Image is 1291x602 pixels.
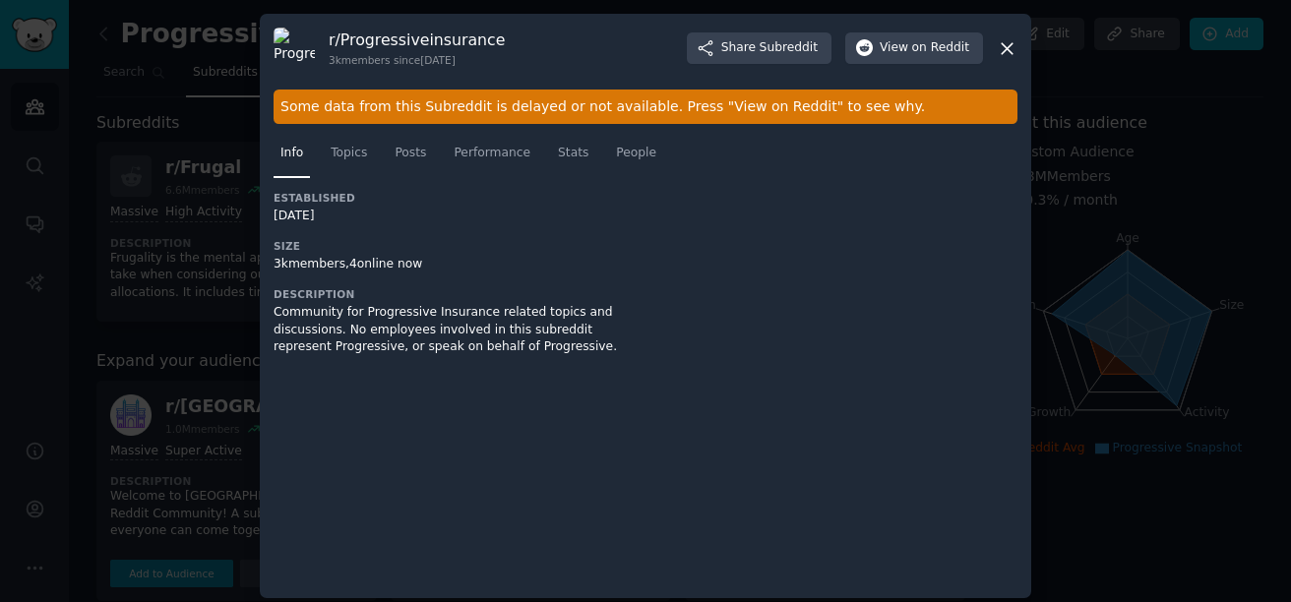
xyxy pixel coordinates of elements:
div: 3k members, 4 online now [274,256,645,273]
span: Subreddit [760,39,818,57]
span: Share [721,39,818,57]
button: Viewon Reddit [845,32,983,64]
span: Performance [454,145,530,162]
a: Stats [551,138,595,178]
a: Posts [388,138,433,178]
span: on Reddit [912,39,969,57]
span: Topics [331,145,367,162]
span: Stats [558,145,588,162]
h3: Size [274,239,645,253]
img: Progressiveinsurance [274,28,315,69]
span: Posts [395,145,426,162]
div: 3k members since [DATE] [329,53,505,67]
h3: Established [274,191,645,205]
button: ShareSubreddit [687,32,831,64]
a: Info [274,138,310,178]
div: Community for Progressive Insurance related topics and discussions. No employees involved in this... [274,304,645,356]
a: Topics [324,138,374,178]
span: Info [280,145,303,162]
div: [DATE] [274,208,645,225]
h3: r/ Progressiveinsurance [329,30,505,50]
h3: Description [274,287,645,301]
a: Performance [447,138,537,178]
a: People [609,138,663,178]
div: Some data from this Subreddit is delayed or not available. Press "View on Reddit" to see why. [274,90,1017,124]
span: People [616,145,656,162]
span: View [880,39,969,57]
